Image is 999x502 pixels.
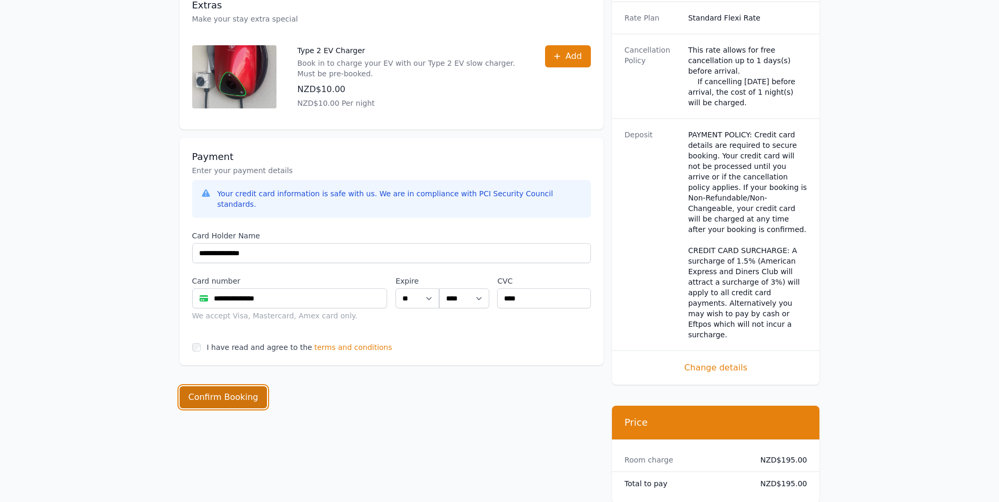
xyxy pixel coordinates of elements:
[192,45,276,108] img: Type 2 EV Charger
[545,45,591,67] button: Add
[395,276,439,286] label: Expire
[314,342,392,353] span: terms and conditions
[625,13,680,23] dt: Rate Plan
[192,230,591,241] label: Card Holder Name
[192,14,591,24] p: Make your stay extra special
[497,276,590,286] label: CVC
[625,416,807,429] h3: Price
[207,343,312,352] label: I have read and agree to the
[688,129,807,340] dd: PAYMENT POLICY: Credit card details are required to secure booking. Your credit card will not be ...
[625,129,680,340] dt: Deposit
[192,310,388,321] div: We accept Visa, Mastercard, Amex card only.
[192,165,591,176] p: Enter your payment details
[625,362,807,374] span: Change details
[625,455,744,465] dt: Room charge
[298,83,524,96] p: NZD$10.00
[439,276,489,286] label: .
[688,45,807,108] div: This rate allows for free cancellation up to 1 days(s) before arrival. If cancelling [DATE] befor...
[625,45,680,108] dt: Cancellation Policy
[625,478,744,489] dt: Total to pay
[298,45,524,56] p: Type 2 EV Charger
[192,276,388,286] label: Card number
[752,455,807,465] dd: NZD$195.00
[566,50,582,63] span: Add
[217,188,582,209] div: Your credit card information is safe with us. We are in compliance with PCI Security Council stan...
[298,98,524,108] p: NZD$10.00 Per night
[180,386,268,408] button: Confirm Booking
[192,150,591,163] h3: Payment
[298,58,524,79] p: Book in to charge your EV with our Type 2 EV slow charger. Must be pre-booked.
[688,13,807,23] dd: Standard Flexi Rate
[752,478,807,489] dd: NZD$195.00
